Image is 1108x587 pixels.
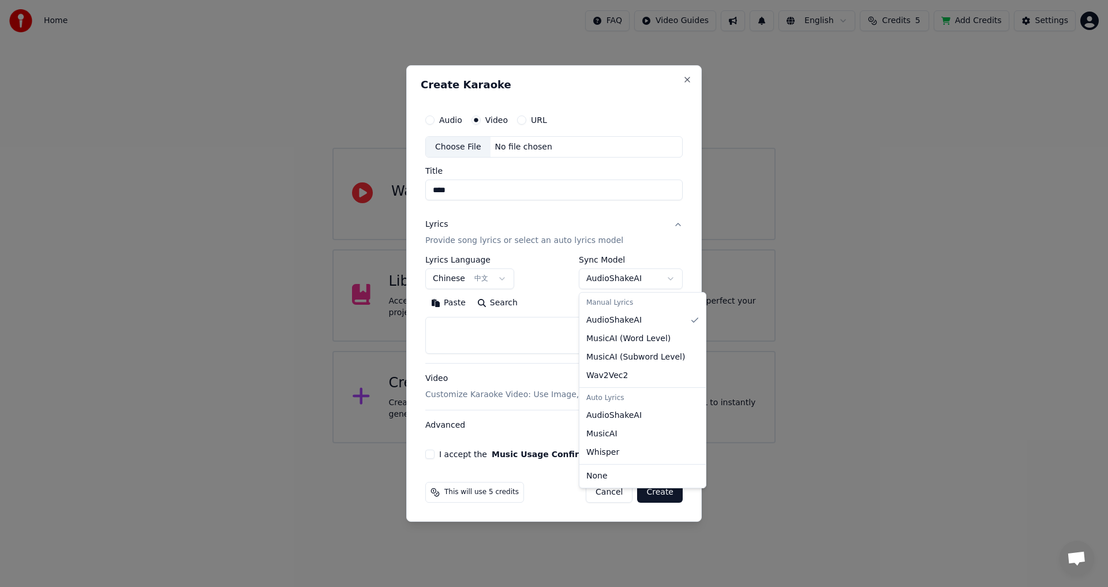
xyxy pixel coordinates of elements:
span: Wav2Vec2 [586,370,628,382]
span: None [586,470,608,482]
span: MusicAI [586,428,617,440]
span: MusicAI ( Word Level ) [586,333,671,345]
div: Auto Lyrics [582,390,703,406]
div: Manual Lyrics [582,295,703,311]
span: MusicAI ( Subword Level ) [586,352,685,363]
span: AudioShakeAI [586,315,642,326]
span: AudioShakeAI [586,410,642,421]
span: Whisper [586,447,619,458]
